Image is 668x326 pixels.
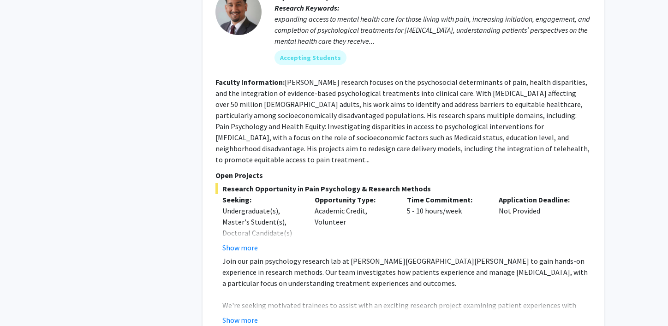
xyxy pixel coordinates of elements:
[499,194,577,205] p: Application Deadline:
[222,194,301,205] p: Seeking:
[222,255,591,289] p: Join our pain psychology research lab at [PERSON_NAME][GEOGRAPHIC_DATA][PERSON_NAME] to gain hand...
[492,194,584,253] div: Not Provided
[215,183,591,194] span: Research Opportunity in Pain Psychology & Research Methods
[222,205,301,316] div: Undergraduate(s), Master's Student(s), Doctoral Candidate(s) (PhD, MD, DMD, PharmD, etc.), Postdo...
[407,194,485,205] p: Time Commitment:
[222,242,258,253] button: Show more
[222,314,258,326] button: Show more
[215,77,590,164] fg-read-more: [PERSON_NAME] research focuses on the psychosocial determinants of pain, health disparities, and ...
[274,13,591,47] div: expanding access to mental health care for those living with pain, increasing initiation, engagem...
[7,285,39,319] iframe: Chat
[274,3,340,12] b: Research Keywords:
[315,194,393,205] p: Opportunity Type:
[215,77,285,87] b: Faculty Information:
[400,194,492,253] div: 5 - 10 hours/week
[222,300,591,322] p: We're seeking motivated trainees to assist with an exciting research project examining patient ex...
[308,194,400,253] div: Academic Credit, Volunteer
[274,50,346,65] mat-chip: Accepting Students
[215,170,591,181] p: Open Projects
